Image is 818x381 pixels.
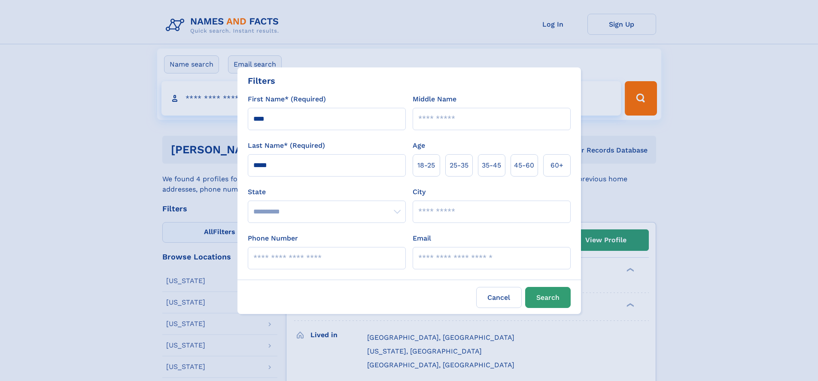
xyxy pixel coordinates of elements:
label: Last Name* (Required) [248,140,325,151]
label: Phone Number [248,233,298,244]
div: Filters [248,74,275,87]
label: Email [413,233,431,244]
label: Age [413,140,425,151]
span: 45‑60 [514,160,534,171]
label: Middle Name [413,94,456,104]
span: 60+ [550,160,563,171]
label: City [413,187,426,197]
button: Search [525,287,571,308]
label: Cancel [476,287,522,308]
span: 18‑25 [417,160,435,171]
label: State [248,187,406,197]
span: 25‑35 [450,160,468,171]
span: 35‑45 [482,160,501,171]
label: First Name* (Required) [248,94,326,104]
